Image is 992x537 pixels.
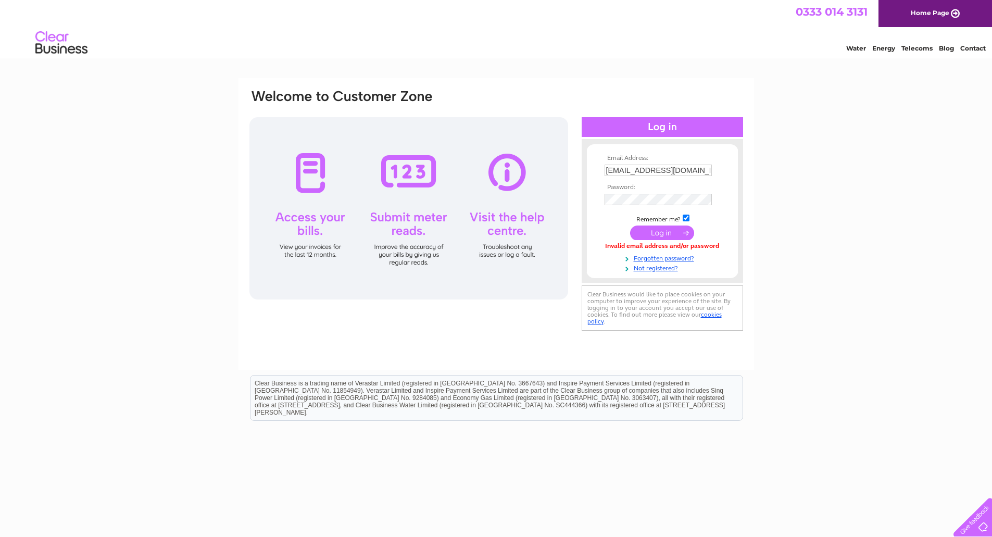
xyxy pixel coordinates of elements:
[582,285,743,331] div: Clear Business would like to place cookies on your computer to improve your experience of the sit...
[630,226,694,240] input: Submit
[872,44,895,52] a: Energy
[605,253,723,263] a: Forgotten password?
[796,5,868,18] a: 0333 014 3131
[939,44,954,52] a: Blog
[901,44,933,52] a: Telecoms
[35,27,88,59] img: logo.png
[602,155,723,162] th: Email Address:
[960,44,986,52] a: Contact
[602,184,723,191] th: Password:
[250,6,743,51] div: Clear Business is a trading name of Verastar Limited (registered in [GEOGRAPHIC_DATA] No. 3667643...
[587,311,722,325] a: cookies policy
[605,243,720,250] div: Invalid email address and/or password
[605,263,723,272] a: Not registered?
[846,44,866,52] a: Water
[602,213,723,223] td: Remember me?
